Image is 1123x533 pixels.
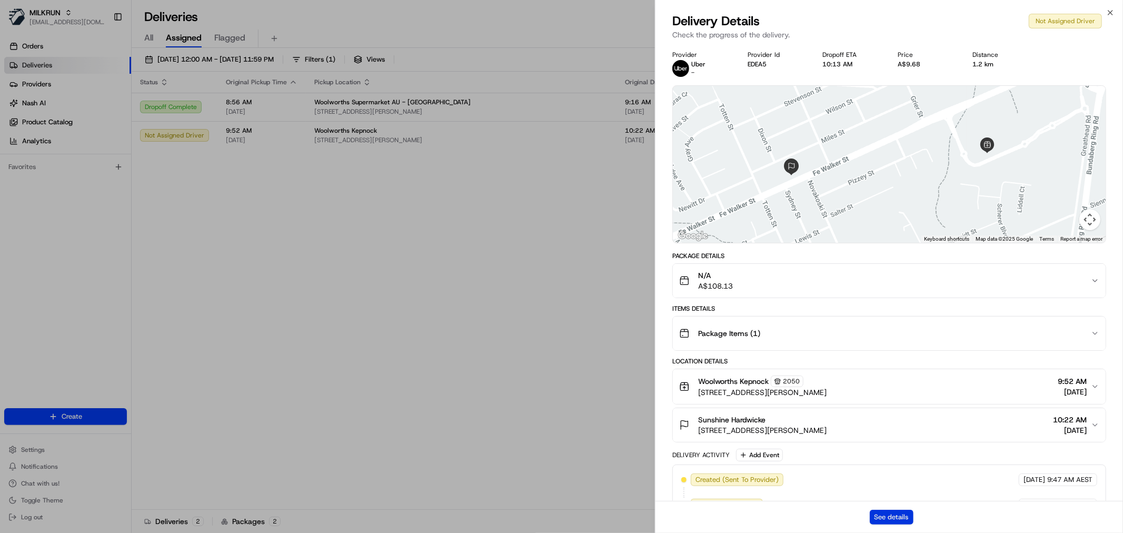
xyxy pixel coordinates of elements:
[898,51,956,59] div: Price
[1039,236,1054,242] a: Terms
[823,51,881,59] div: Dropoff ETA
[1023,500,1045,510] span: [DATE]
[691,68,694,77] span: -
[1053,425,1087,436] span: [DATE]
[823,60,881,68] div: 10:13 AM
[1079,209,1100,230] button: Map camera controls
[675,229,710,243] a: Open this area in Google Maps (opens a new window)
[973,60,1031,68] div: 1.2 km
[924,235,969,243] button: Keyboard shortcuts
[698,414,766,425] span: Sunshine Hardwicke
[698,281,733,291] span: A$108.13
[673,369,1106,404] button: Woolworths Kepnock2050[STREET_ADDRESS][PERSON_NAME]9:52 AM[DATE]
[698,387,827,398] span: [STREET_ADDRESS][PERSON_NAME]
[783,377,800,386] span: 2050
[1053,414,1087,425] span: 10:22 AM
[1058,387,1087,397] span: [DATE]
[973,51,1031,59] div: Distance
[1047,500,1092,510] span: 9:47 AM AEST
[672,451,730,459] div: Delivery Activity
[672,252,1106,260] div: Package Details
[673,317,1106,350] button: Package Items (1)
[673,264,1106,298] button: N/AA$108.13
[748,60,767,68] button: EDEA5
[870,510,913,525] button: See details
[691,60,705,68] span: Uber
[898,60,956,68] div: A$9.68
[748,51,806,59] div: Provider Id
[1023,475,1045,485] span: [DATE]
[1058,376,1087,387] span: 9:52 AM
[1060,236,1102,242] a: Report a map error
[698,328,760,339] span: Package Items ( 1 )
[695,475,779,485] span: Created (Sent To Provider)
[672,13,760,29] span: Delivery Details
[698,270,733,281] span: N/A
[698,376,769,387] span: Woolworths Kepnock
[698,425,827,436] span: [STREET_ADDRESS][PERSON_NAME]
[673,408,1106,442] button: Sunshine Hardwicke[STREET_ADDRESS][PERSON_NAME]10:22 AM[DATE]
[672,60,689,77] img: uber-new-logo.jpeg
[1047,475,1092,485] span: 9:47 AM AEST
[672,29,1106,40] p: Check the progress of the delivery.
[675,229,710,243] img: Google
[672,304,1106,313] div: Items Details
[976,236,1033,242] span: Map data ©2025 Google
[736,449,783,461] button: Add Event
[695,500,758,510] span: Not Assigned Driver
[672,51,731,59] div: Provider
[672,357,1106,366] div: Location Details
